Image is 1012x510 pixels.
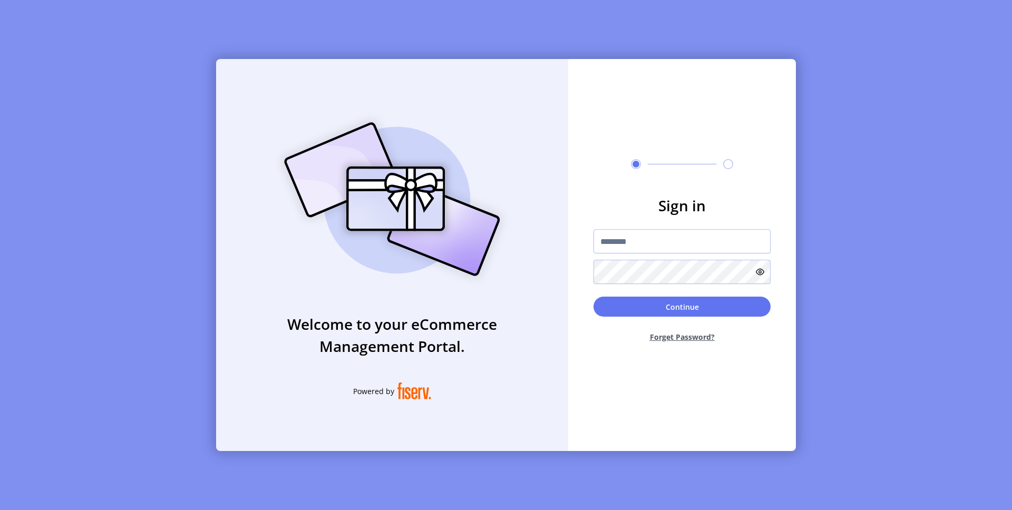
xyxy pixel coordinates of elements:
[593,297,771,317] button: Continue
[216,313,568,357] h3: Welcome to your eCommerce Management Portal.
[593,323,771,351] button: Forget Password?
[593,194,771,217] h3: Sign in
[268,111,516,288] img: card_Illustration.svg
[353,386,394,397] span: Powered by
